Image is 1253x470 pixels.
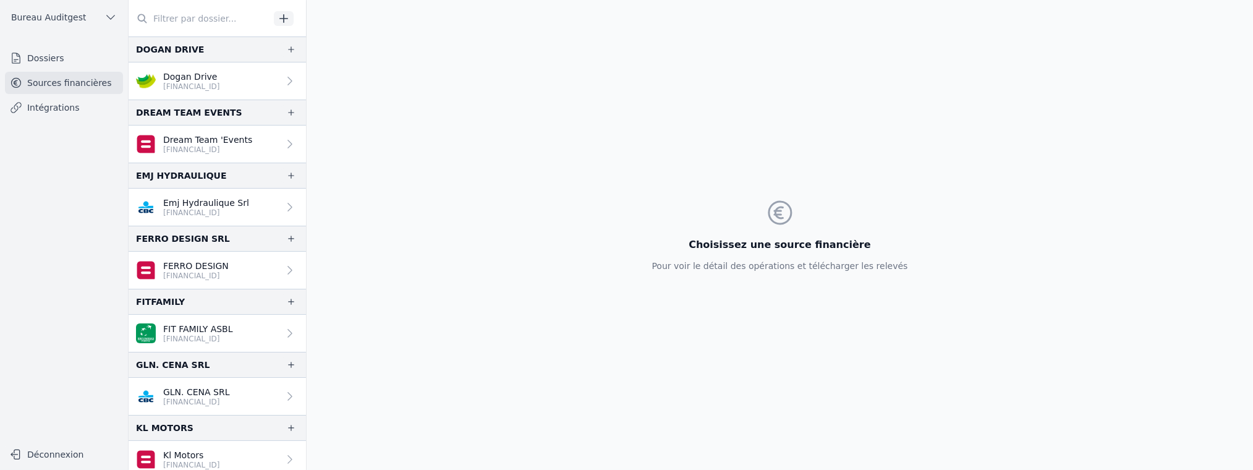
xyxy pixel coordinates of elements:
a: Emj Hydraulique Srl [FINANCIAL_ID] [129,189,306,226]
span: Bureau Auditgest [11,11,86,23]
div: EMJ HYDRAULIQUE [136,168,227,183]
div: DOGAN DRIVE [136,42,204,57]
a: Dogan Drive [FINANCIAL_ID] [129,62,306,100]
p: Pour voir le détail des opérations et télécharger les relevés [652,260,907,272]
a: FIT FAMILY ASBL [FINANCIAL_ID] [129,315,306,352]
img: belfius.png [136,450,156,469]
p: [FINANCIAL_ID] [163,208,249,218]
button: Bureau Auditgest [5,7,123,27]
div: KL MOTORS [136,421,193,435]
p: Dream Team 'Events [163,134,252,146]
h3: Choisissez une source financière [652,237,907,252]
p: FERRO DESIGN [163,260,229,272]
a: Sources financières [5,72,123,94]
p: Emj Hydraulique Srl [163,197,249,209]
img: belfius.png [136,134,156,154]
p: [FINANCIAL_ID] [163,460,220,470]
a: Dream Team 'Events [FINANCIAL_ID] [129,126,306,163]
img: CBC_CREGBEBB.png [136,197,156,217]
div: FITFAMILY [136,294,185,309]
p: [FINANCIAL_ID] [163,334,233,344]
img: belfius.png [136,260,156,280]
input: Filtrer par dossier... [129,7,270,30]
div: FERRO DESIGN SRL [136,231,230,246]
p: [FINANCIAL_ID] [163,271,229,281]
p: FIT FAMILY ASBL [163,323,233,335]
p: [FINANCIAL_ID] [163,397,230,407]
a: Intégrations [5,96,123,119]
div: DREAM TEAM EVENTS [136,105,242,120]
div: GLN. CENA SRL [136,357,210,372]
img: CBC_CREGBEBB.png [136,387,156,406]
p: Kl Motors [163,449,220,461]
a: FERRO DESIGN [FINANCIAL_ID] [129,252,306,289]
img: crelan.png [136,71,156,91]
a: GLN. CENA SRL [FINANCIAL_ID] [129,378,306,415]
button: Déconnexion [5,445,123,464]
p: [FINANCIAL_ID] [163,82,220,92]
img: BNP_BE_BUSINESS_GEBABEBB.png [136,323,156,343]
p: Dogan Drive [163,70,220,83]
p: GLN. CENA SRL [163,386,230,398]
p: [FINANCIAL_ID] [163,145,252,155]
a: Dossiers [5,47,123,69]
